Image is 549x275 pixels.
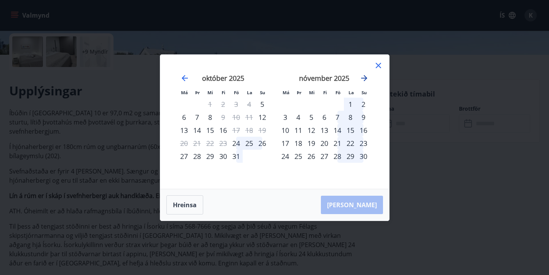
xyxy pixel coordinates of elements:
div: 25 [292,150,305,163]
td: Not available. fimmtudagur, 9. október 2025 [217,111,230,124]
div: 18 [292,137,305,150]
td: Choose miðvikudagur, 8. október 2025 as your check-in date. It’s available. [204,111,217,124]
td: Not available. fimmtudagur, 23. október 2025 [217,137,230,150]
div: 1 [344,98,357,111]
div: 26 [256,137,269,150]
div: 24 [279,150,292,163]
div: 30 [357,150,370,163]
div: Aðeins innritun í boði [230,137,243,150]
td: Not available. laugardagur, 4. október 2025 [243,98,256,111]
td: Choose sunnudagur, 26. október 2025 as your check-in date. It’s available. [256,137,269,150]
div: 16 [357,124,370,137]
td: Choose mánudagur, 3. nóvember 2025 as your check-in date. It’s available. [279,111,292,124]
td: Not available. föstudagur, 17. október 2025 [230,124,243,137]
div: 31 [230,150,243,163]
small: Þr [297,90,301,95]
div: 15 [204,124,217,137]
td: Not available. miðvikudagur, 22. október 2025 [204,137,217,150]
small: Þr [195,90,200,95]
td: Choose laugardagur, 22. nóvember 2025 as your check-in date. It’s available. [344,137,357,150]
div: 7 [191,111,204,124]
td: Choose mánudagur, 6. október 2025 as your check-in date. It’s available. [178,111,191,124]
div: 2 [357,98,370,111]
td: Choose miðvikudagur, 19. nóvember 2025 as your check-in date. It’s available. [305,137,318,150]
small: La [247,90,252,95]
td: Choose sunnudagur, 16. nóvember 2025 as your check-in date. It’s available. [357,124,370,137]
div: Aðeins innritun í boði [256,98,269,111]
td: Choose fimmtudagur, 6. nóvember 2025 as your check-in date. It’s available. [318,111,331,124]
div: Aðeins útritun í boði [217,111,230,124]
td: Not available. sunnudagur, 19. október 2025 [256,124,269,137]
div: 20 [318,137,331,150]
td: Not available. laugardagur, 18. október 2025 [243,124,256,137]
td: Choose föstudagur, 28. nóvember 2025 as your check-in date. It’s available. [331,150,344,163]
td: Choose þriðjudagur, 11. nóvember 2025 as your check-in date. It’s available. [292,124,305,137]
div: 10 [279,124,292,137]
td: Choose föstudagur, 7. nóvember 2025 as your check-in date. It’s available. [331,111,344,124]
td: Not available. föstudagur, 10. október 2025 [230,111,243,124]
td: Choose fimmtudagur, 27. nóvember 2025 as your check-in date. It’s available. [318,150,331,163]
div: 9 [357,111,370,124]
small: La [348,90,354,95]
button: Hreinsa [166,195,203,214]
div: 27 [318,150,331,163]
td: Choose fimmtudagur, 30. október 2025 as your check-in date. It’s available. [217,150,230,163]
div: Aðeins innritun í boði [256,111,269,124]
td: Not available. miðvikudagur, 1. október 2025 [204,98,217,111]
div: 15 [344,124,357,137]
td: Choose mánudagur, 17. nóvember 2025 as your check-in date. It’s available. [279,137,292,150]
small: Mi [309,90,315,95]
td: Choose sunnudagur, 9. nóvember 2025 as your check-in date. It’s available. [357,111,370,124]
div: 25 [243,137,256,150]
td: Choose þriðjudagur, 4. nóvember 2025 as your check-in date. It’s available. [292,111,305,124]
div: 26 [305,150,318,163]
td: Not available. laugardagur, 11. október 2025 [243,111,256,124]
div: 3 [279,111,292,124]
td: Choose miðvikudagur, 29. október 2025 as your check-in date. It’s available. [204,150,217,163]
div: Move backward to switch to the previous month. [180,74,189,83]
div: 6 [178,111,191,124]
div: Aðeins útritun í boði [230,124,243,137]
small: Má [283,90,289,95]
td: Choose miðvikudagur, 26. nóvember 2025 as your check-in date. It’s available. [305,150,318,163]
td: Choose miðvikudagur, 5. nóvember 2025 as your check-in date. It’s available. [305,111,318,124]
td: Choose fimmtudagur, 13. nóvember 2025 as your check-in date. It’s available. [318,124,331,137]
div: Move forward to switch to the next month. [360,74,369,83]
td: Choose sunnudagur, 12. október 2025 as your check-in date. It’s available. [256,111,269,124]
td: Not available. föstudagur, 3. október 2025 [230,98,243,111]
div: 21 [331,137,344,150]
div: 29 [344,150,357,163]
td: Choose föstudagur, 31. október 2025 as your check-in date. It’s available. [230,150,243,163]
td: Not available. fimmtudagur, 2. október 2025 [217,98,230,111]
div: 11 [292,124,305,137]
td: Choose mánudagur, 13. október 2025 as your check-in date. It’s available. [178,124,191,137]
div: 19 [305,137,318,150]
td: Choose fimmtudagur, 20. nóvember 2025 as your check-in date. It’s available. [318,137,331,150]
div: 22 [344,137,357,150]
div: 16 [217,124,230,137]
td: Choose miðvikudagur, 12. nóvember 2025 as your check-in date. It’s available. [305,124,318,137]
td: Choose laugardagur, 15. nóvember 2025 as your check-in date. It’s available. [344,124,357,137]
td: Choose þriðjudagur, 14. október 2025 as your check-in date. It’s available. [191,124,204,137]
small: Fi [323,90,327,95]
td: Choose þriðjudagur, 28. október 2025 as your check-in date. It’s available. [191,150,204,163]
div: 8 [344,111,357,124]
td: Choose þriðjudagur, 25. nóvember 2025 as your check-in date. It’s available. [292,150,305,163]
div: 14 [331,124,344,137]
div: 8 [204,111,217,124]
div: 4 [292,111,305,124]
td: Choose laugardagur, 29. nóvember 2025 as your check-in date. It’s available. [344,150,357,163]
td: Choose mánudagur, 27. október 2025 as your check-in date. It’s available. [178,150,191,163]
strong: október 2025 [202,74,244,83]
strong: nóvember 2025 [299,74,349,83]
div: 27 [178,150,191,163]
small: Má [181,90,188,95]
div: 13 [178,124,191,137]
div: 12 [305,124,318,137]
td: Choose laugardagur, 25. október 2025 as your check-in date. It’s available. [243,137,256,150]
td: Choose sunnudagur, 2. nóvember 2025 as your check-in date. It’s available. [357,98,370,111]
td: Choose mánudagur, 24. nóvember 2025 as your check-in date. It’s available. [279,150,292,163]
td: Choose þriðjudagur, 7. október 2025 as your check-in date. It’s available. [191,111,204,124]
td: Choose þriðjudagur, 18. nóvember 2025 as your check-in date. It’s available. [292,137,305,150]
td: Choose fimmtudagur, 16. október 2025 as your check-in date. It’s available. [217,124,230,137]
